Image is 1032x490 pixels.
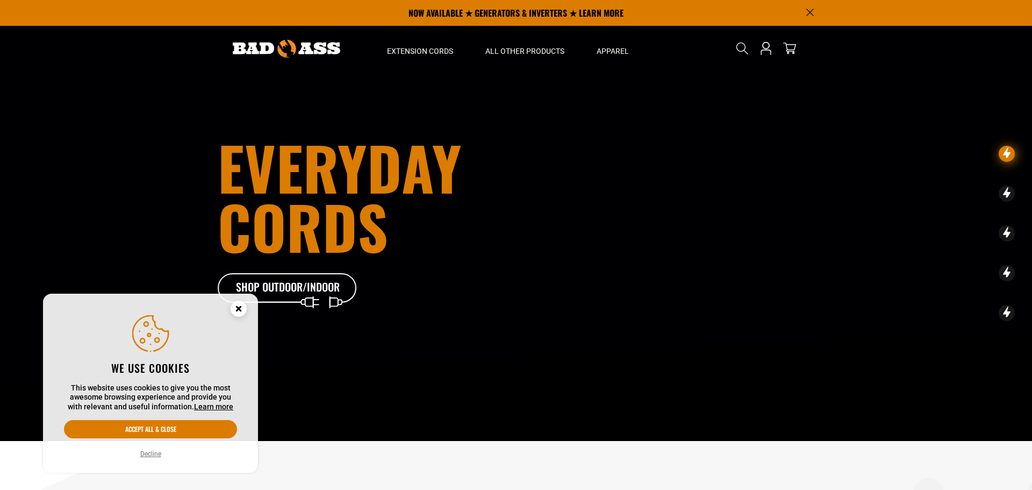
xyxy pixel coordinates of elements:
[469,26,580,71] summary: All Other Products
[387,46,453,56] span: Extension Cords
[597,46,629,56] span: Apparel
[580,26,645,71] summary: Apparel
[218,273,357,303] a: Shop Outdoor/Indoor
[233,40,340,58] img: Bad Ass Extension Cords
[137,449,164,459] button: Decline
[218,138,576,256] h1: Everyday cords
[194,402,233,411] a: Learn more
[371,26,469,71] summary: Extension Cords
[64,361,237,375] h2: We use cookies
[64,384,237,412] p: This website uses cookies to give you the most awesome browsing experience and provide you with r...
[43,294,258,473] aside: Cookie Consent
[734,40,751,57] summary: Search
[485,46,564,56] span: All Other Products
[64,420,237,438] button: Accept all & close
